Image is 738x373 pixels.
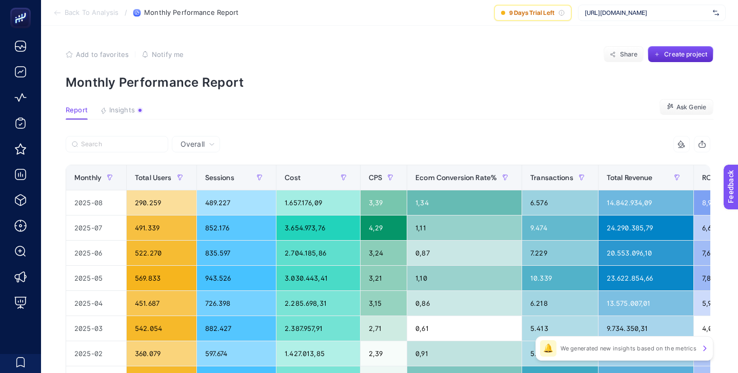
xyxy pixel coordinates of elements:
span: Total Users [135,173,172,182]
span: Report [66,106,88,114]
span: 9 Days Trial Left [509,9,554,17]
div: 2025-07 [66,215,126,240]
span: / [125,8,127,16]
div: 3,39 [361,190,407,215]
button: Notify me [142,50,184,58]
div: 1,11 [407,215,522,240]
div: 14.842.934,09 [599,190,693,215]
button: Create project [648,46,713,63]
span: Ecom Conversion Rate% [415,173,497,182]
span: CPS [369,173,382,182]
div: 10.339 [522,266,598,290]
button: Add to favorites [66,50,129,58]
p: We generated new insights based on the metrics [561,344,696,352]
div: 882.427 [197,316,276,341]
span: Create project [664,50,707,58]
span: Transactions [530,173,573,182]
span: Total Revenue [607,173,653,182]
div: 3,15 [361,291,407,316]
div: 🔔 [540,340,556,357]
span: Feedback [6,3,39,11]
div: 24.290.385,79 [599,215,693,240]
input: Search [81,141,162,148]
div: 1.657.176,09 [276,190,360,215]
div: 2025-04 [66,291,126,316]
span: Sessions [205,173,234,182]
div: 1,10 [407,266,522,290]
div: 943.526 [197,266,276,290]
div: 5.413 [522,316,598,341]
span: Add to favorites [76,50,129,58]
span: Share [620,50,638,58]
div: 522.270 [127,241,196,265]
div: 3,21 [361,266,407,290]
div: 0,86 [407,291,522,316]
div: 2025-02 [66,341,126,366]
div: 2.285.698,31 [276,291,360,316]
div: 20.553.096,10 [599,241,693,265]
div: 835.597 [197,241,276,265]
div: 3.030.443,41 [276,266,360,290]
div: 2,39 [361,341,407,366]
div: 7.229 [522,241,598,265]
div: 597.674 [197,341,276,366]
span: Monthly [74,173,102,182]
div: 491.339 [127,215,196,240]
div: 2025-06 [66,241,126,265]
span: Cost [285,173,301,182]
div: 6.218 [522,291,598,316]
div: 2.387.957,91 [276,316,360,341]
span: [URL][DOMAIN_NAME] [585,9,709,17]
button: Ask Genie [660,99,713,115]
div: 6.576 [522,190,598,215]
button: Share [604,46,644,63]
div: 0,87 [407,241,522,265]
div: 290.259 [127,190,196,215]
img: svg%3e [713,8,719,18]
div: 1.427.013,85 [276,341,360,366]
div: 852.176 [197,215,276,240]
div: 360.079 [127,341,196,366]
div: 2025-08 [66,190,126,215]
span: Ask Genie [676,103,706,111]
div: 489.227 [197,190,276,215]
div: 23.622.854,66 [599,266,693,290]
div: 9.474 [522,215,598,240]
div: 3.654.973,76 [276,215,360,240]
div: 4,29 [361,215,407,240]
div: 451.687 [127,291,196,316]
div: 13.575.007,01 [599,291,693,316]
span: Monthly Performance Report [144,9,238,17]
div: 9.734.350,31 [599,316,693,341]
span: Overall [181,139,205,149]
div: 5.461 [522,341,598,366]
div: 1,34 [407,190,522,215]
div: 569.833 [127,266,196,290]
span: Insights [109,106,135,114]
div: 726.398 [197,291,276,316]
div: 2,71 [361,316,407,341]
div: 542.054 [127,316,196,341]
span: ROAS [702,173,721,182]
span: Back To Analysis [65,9,118,17]
div: 2.704.185,86 [276,241,360,265]
div: 2025-03 [66,316,126,341]
span: Notify me [152,50,184,58]
div: 3,24 [361,241,407,265]
p: Monthly Performance Report [66,75,713,90]
div: 0,91 [407,341,522,366]
div: 0,61 [407,316,522,341]
div: 2025-05 [66,266,126,290]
